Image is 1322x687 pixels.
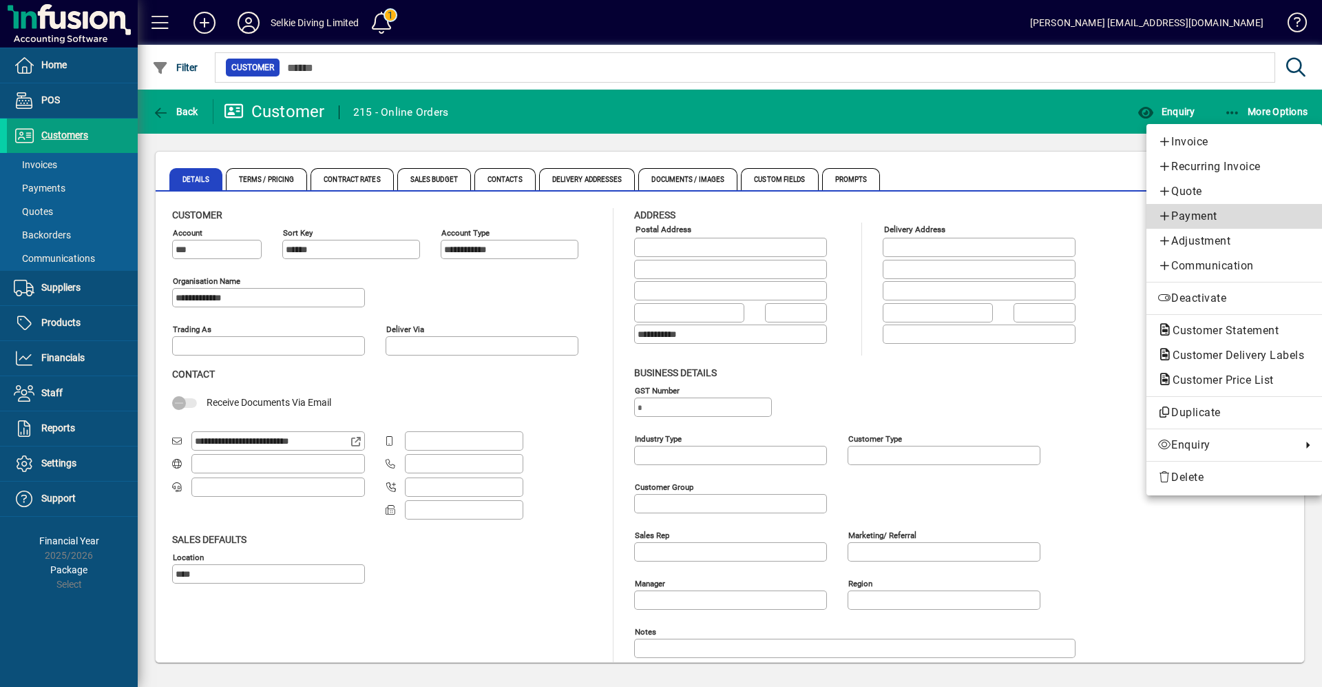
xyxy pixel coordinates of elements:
span: Invoice [1157,134,1311,150]
span: Delete [1157,469,1311,486]
span: Customer Delivery Labels [1157,349,1311,362]
span: Customer Statement [1157,324,1286,337]
span: Recurring Invoice [1157,158,1311,175]
span: Deactivate [1157,290,1311,307]
span: Enquiry [1157,437,1294,453]
span: Duplicate [1157,404,1311,421]
button: Deactivate customer [1146,286,1322,311]
span: Payment [1157,208,1311,225]
span: Customer Price List [1157,373,1281,387]
span: Communication [1157,258,1311,274]
span: Quote [1157,183,1311,200]
span: Adjustment [1157,233,1311,249]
